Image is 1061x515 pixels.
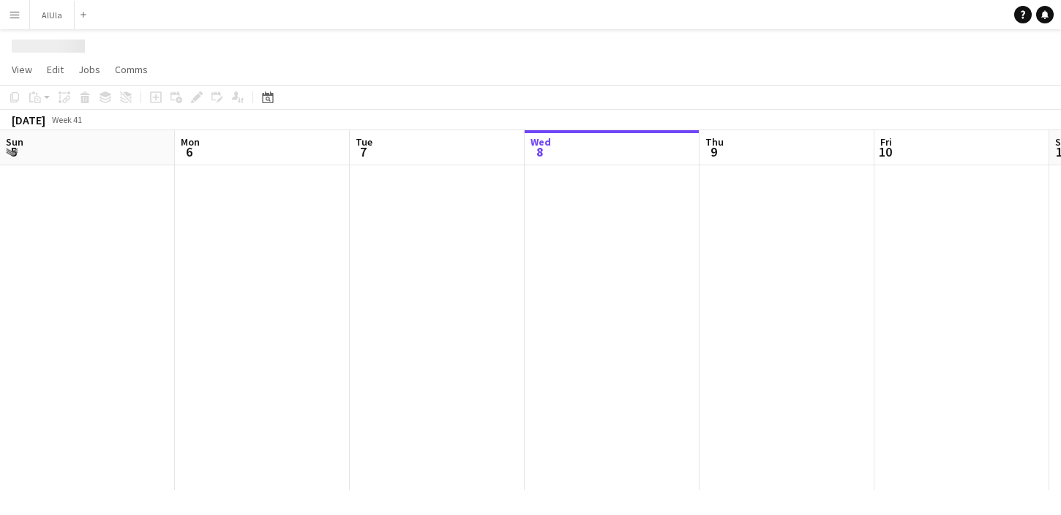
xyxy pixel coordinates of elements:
[880,135,892,149] span: Fri
[528,143,551,160] span: 8
[4,143,23,160] span: 5
[109,60,154,79] a: Comms
[6,135,23,149] span: Sun
[6,60,38,79] a: View
[72,60,106,79] a: Jobs
[353,143,372,160] span: 7
[12,113,45,127] div: [DATE]
[703,143,724,160] span: 9
[12,63,32,76] span: View
[878,143,892,160] span: 10
[530,135,551,149] span: Wed
[181,135,200,149] span: Mon
[179,143,200,160] span: 6
[115,63,148,76] span: Comms
[356,135,372,149] span: Tue
[47,63,64,76] span: Edit
[705,135,724,149] span: Thu
[30,1,75,29] button: AlUla
[48,114,85,125] span: Week 41
[41,60,70,79] a: Edit
[78,63,100,76] span: Jobs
